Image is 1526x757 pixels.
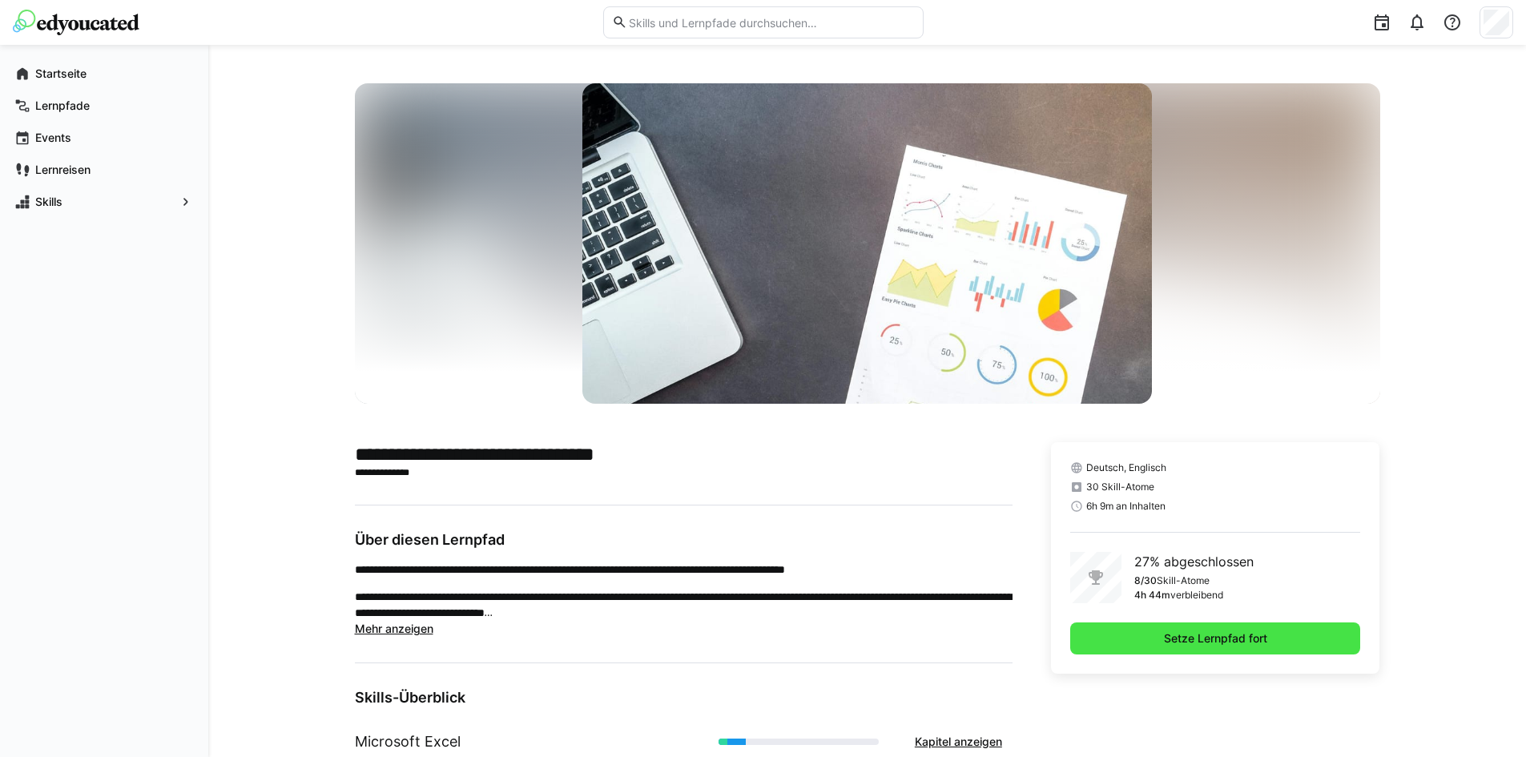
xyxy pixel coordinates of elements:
input: Skills und Lernpfade durchsuchen… [627,15,914,30]
p: verbleibend [1170,589,1223,602]
span: Deutsch, Englisch [1086,461,1166,474]
p: Skill-Atome [1157,574,1210,587]
p: 27% abgeschlossen [1134,552,1254,571]
span: 30 Skill-Atome [1086,481,1154,493]
span: 6h 9m an Inhalten [1086,500,1166,513]
span: Setze Lernpfad fort [1162,630,1270,646]
h1: Microsoft Excel [355,731,461,752]
span: Mehr anzeigen [355,622,433,635]
p: 4h 44m [1134,589,1170,602]
p: 8/30 [1134,574,1157,587]
button: Setze Lernpfad fort [1070,622,1361,654]
h3: Über diesen Lernpfad [355,531,1013,549]
h3: Skills-Überblick [355,689,1013,707]
span: Kapitel anzeigen [912,734,1005,750]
